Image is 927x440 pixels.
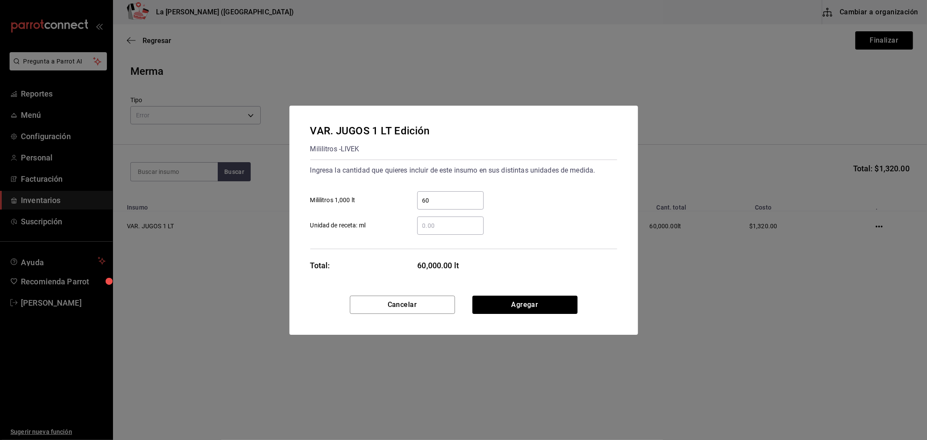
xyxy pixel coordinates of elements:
[310,142,430,156] div: Mililitros - LIVEK
[417,195,484,206] input: Mililitros 1,000 lt
[418,260,484,271] span: 60,000.00 lt
[472,296,578,314] button: Agregar
[310,196,356,205] span: Mililitros 1,000 lt
[310,221,366,230] span: Unidad de receta: ml
[310,123,430,139] div: VAR. JUGOS 1 LT Edición
[310,163,617,177] div: Ingresa la cantidad que quieres incluir de este insumo en sus distintas unidades de medida.
[350,296,455,314] button: Cancelar
[417,220,484,231] input: Unidad de receta: ml
[310,260,330,271] div: Total:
